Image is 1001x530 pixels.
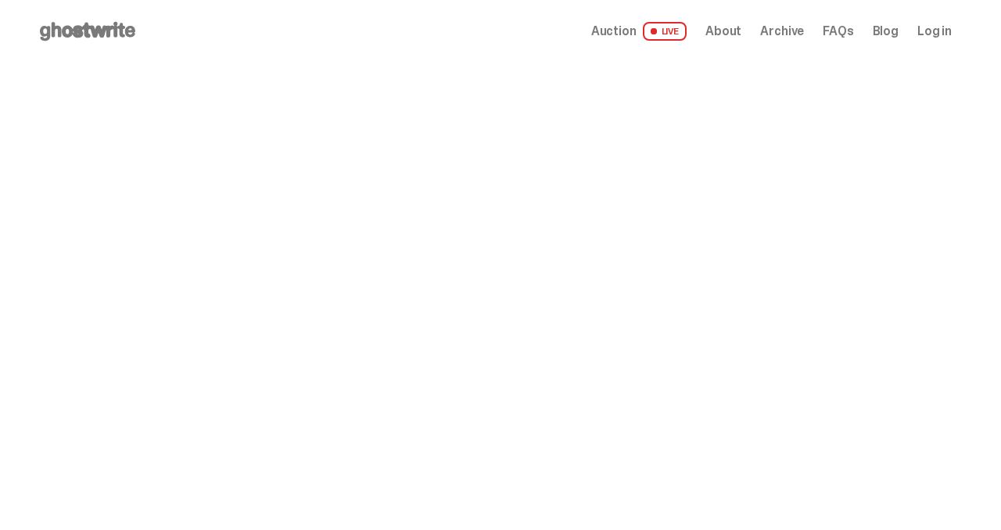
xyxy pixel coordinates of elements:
[705,25,741,38] a: About
[823,25,853,38] a: FAQs
[643,22,687,41] span: LIVE
[591,22,687,41] a: Auction LIVE
[591,25,637,38] span: Auction
[917,25,952,38] a: Log in
[873,25,899,38] a: Blog
[760,25,804,38] a: Archive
